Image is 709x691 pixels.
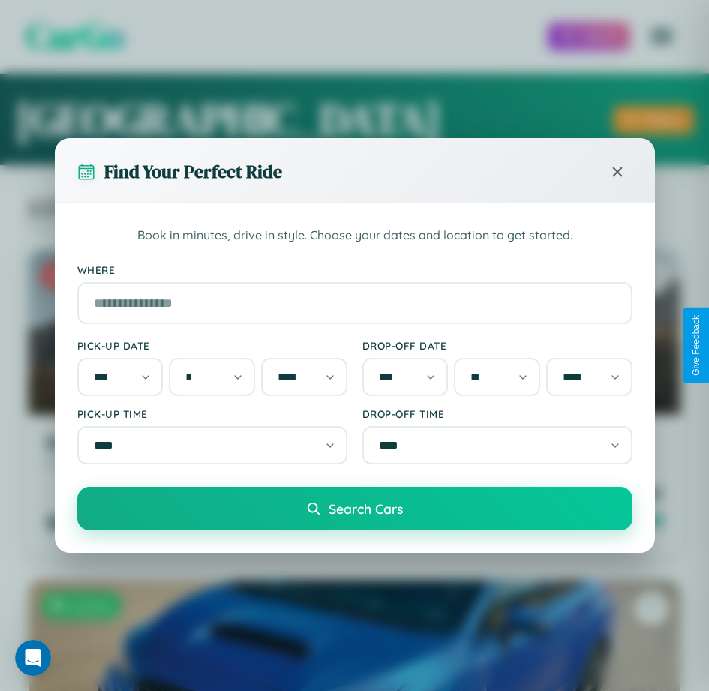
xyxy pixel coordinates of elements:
p: Book in minutes, drive in style. Choose your dates and location to get started. [77,226,632,245]
span: Search Cars [329,500,403,517]
label: Where [77,263,632,276]
label: Drop-off Date [362,339,632,352]
button: Search Cars [77,487,632,530]
label: Drop-off Time [362,407,632,420]
h3: Find Your Perfect Ride [104,159,282,184]
label: Pick-up Time [77,407,347,420]
label: Pick-up Date [77,339,347,352]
